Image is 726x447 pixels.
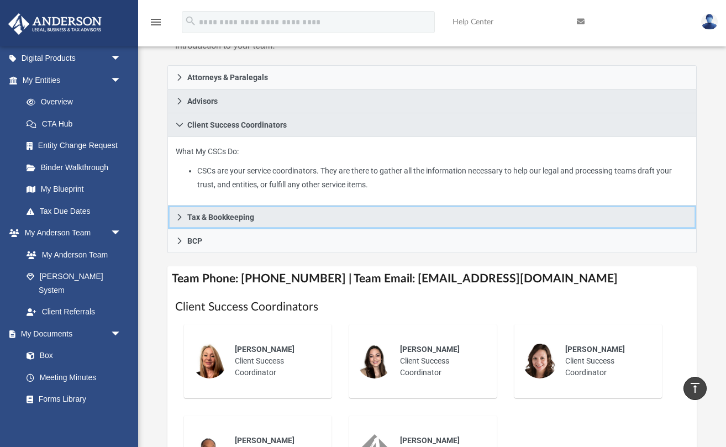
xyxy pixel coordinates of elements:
img: thumbnail [522,343,557,378]
i: menu [149,15,162,29]
span: arrow_drop_down [111,69,133,92]
a: Meeting Minutes [15,366,133,388]
span: [PERSON_NAME] [235,436,294,445]
a: menu [149,21,162,29]
a: Attorneys & Paralegals [167,65,697,90]
a: vertical_align_top [683,377,707,400]
h4: Team Phone: [PHONE_NUMBER] | Team Email: [EMAIL_ADDRESS][DOMAIN_NAME] [167,266,697,291]
div: Client Success Coordinator [227,336,324,386]
div: Client Success Coordinator [557,336,654,386]
a: Tax Due Dates [15,200,138,222]
span: Tax & Bookkeeping [187,213,254,221]
a: Entity Change Request [15,135,138,157]
a: BCP [167,229,697,253]
span: Attorneys & Paralegals [187,73,268,81]
a: Client Referrals [15,301,133,323]
a: My Anderson Teamarrow_drop_down [8,222,133,244]
a: My Anderson Team [15,244,127,266]
img: Anderson Advisors Platinum Portal [5,13,105,35]
a: Tax & Bookkeeping [167,206,697,229]
span: arrow_drop_down [111,222,133,245]
span: Advisors [187,97,218,105]
span: BCP [187,237,202,245]
a: Box [15,345,127,367]
a: My Documentsarrow_drop_down [8,323,133,345]
i: search [185,15,197,27]
a: Digital Productsarrow_drop_down [8,48,138,70]
a: Overview [15,91,138,113]
img: thumbnail [192,343,227,378]
a: Advisors [167,90,697,113]
a: Binder Walkthrough [15,156,138,178]
p: What My CSCs Do: [176,145,688,191]
div: Client Success Coordinators [167,137,697,206]
span: [PERSON_NAME] [235,345,294,354]
a: CTA Hub [15,113,138,135]
h1: Client Success Coordinators [175,299,689,315]
li: CSCs are your service coordinators. They are there to gather all the information necessary to hel... [197,164,688,191]
i: vertical_align_top [688,381,702,395]
a: My Blueprint [15,178,133,201]
a: My Entitiesarrow_drop_down [8,69,138,91]
span: Client Success Coordinators [187,121,287,129]
span: [PERSON_NAME] [565,345,625,354]
span: arrow_drop_down [111,48,133,70]
span: [PERSON_NAME] [400,436,460,445]
span: arrow_drop_down [111,323,133,345]
img: User Pic [701,14,718,30]
img: thumbnail [357,343,392,378]
a: [PERSON_NAME] System [15,266,133,301]
div: Client Success Coordinator [392,336,489,386]
span: [PERSON_NAME] [400,345,460,354]
a: Client Success Coordinators [167,113,697,137]
a: Forms Library [15,388,127,411]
